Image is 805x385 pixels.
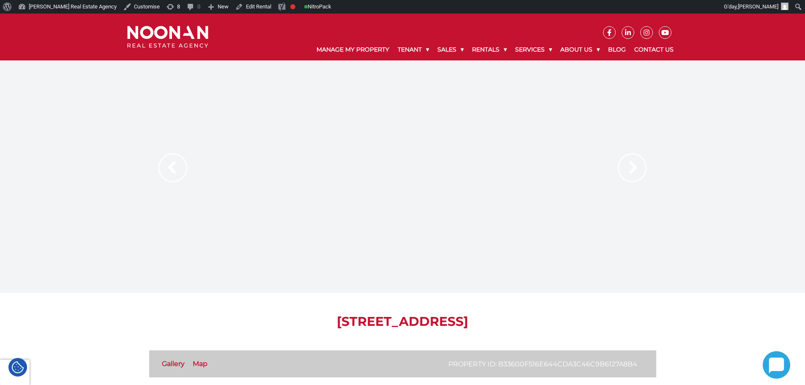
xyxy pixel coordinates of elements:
a: Rentals [468,39,511,60]
a: Gallery [162,360,185,368]
p: Property ID: b33600f516e644cda3c46c9b6127a8b4 [448,359,637,369]
span: [PERSON_NAME] [738,3,778,10]
img: Noonan Real Estate Agency [127,26,208,48]
img: Arrow slider [158,153,187,182]
a: Map [193,360,207,368]
a: Contact Us [630,39,678,60]
img: Arrow slider [618,153,647,182]
a: Blog [604,39,630,60]
a: Services [511,39,556,60]
a: Sales [433,39,468,60]
a: Manage My Property [312,39,393,60]
a: Tenant [393,39,433,60]
h1: [STREET_ADDRESS] [149,314,656,329]
div: Focus keyphrase not set [290,4,295,9]
div: Cookie Settings [8,358,27,377]
a: About Us [556,39,604,60]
